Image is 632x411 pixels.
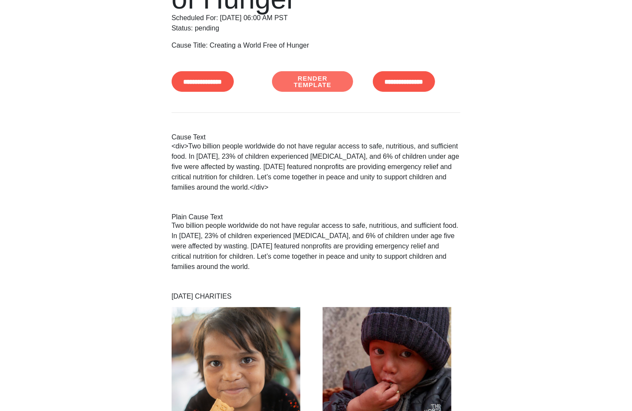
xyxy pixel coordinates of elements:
a: Render Template [272,71,353,92]
div: Cause Title: Creating a World Free of Hunger [172,40,461,51]
h2: [DATE] CHARITIES [172,293,461,300]
h2: Cause Text [172,133,461,141]
h2: Plain Cause Text [172,213,461,221]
